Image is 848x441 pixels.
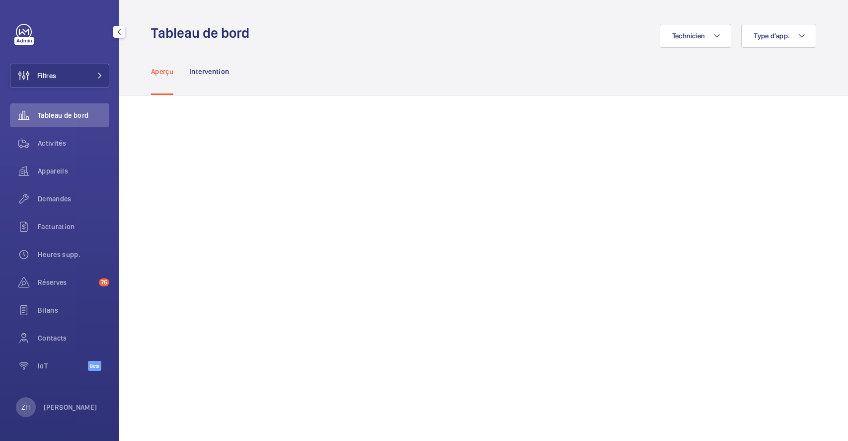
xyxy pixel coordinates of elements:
[660,24,732,48] button: Technicien
[151,67,173,77] p: Aperçu
[38,110,109,120] span: Tableau de bord
[38,277,95,287] span: Réserves
[10,64,109,88] button: Filtres
[38,250,109,260] span: Heures supp.
[38,138,109,148] span: Activités
[38,194,109,204] span: Demandes
[44,402,97,412] p: [PERSON_NAME]
[189,67,229,77] p: Intervention
[99,278,109,286] span: 75
[21,402,30,412] p: ZH
[754,32,790,40] span: Type d'app.
[672,32,705,40] span: Technicien
[38,222,109,232] span: Facturation
[37,71,56,81] span: Filtres
[38,361,88,371] span: IoT
[38,166,109,176] span: Appareils
[88,361,101,371] span: Beta
[38,305,109,315] span: Bilans
[741,24,816,48] button: Type d'app.
[151,24,255,42] h1: Tableau de bord
[38,333,109,343] span: Contacts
